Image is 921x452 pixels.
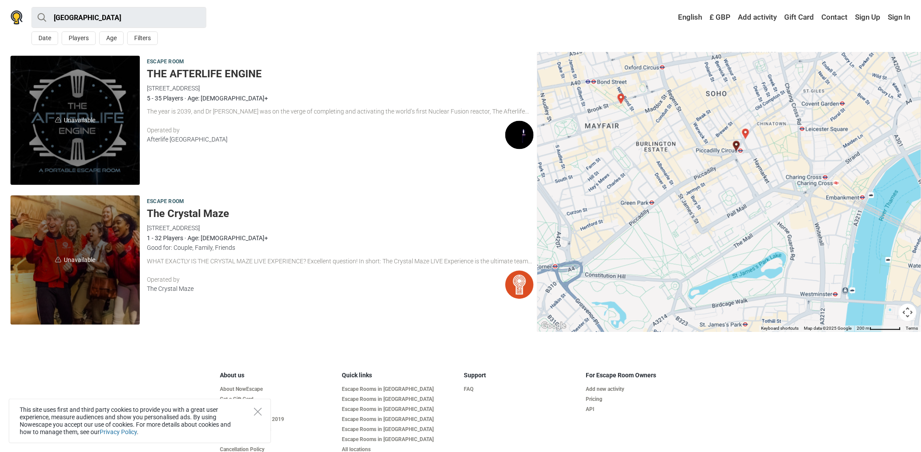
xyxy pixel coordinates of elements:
[10,196,140,325] a: unavailableUnavailable The Crystal Maze
[782,10,817,25] a: Gift Card
[147,224,534,233] div: [STREET_ADDRESS]
[220,437,335,443] a: Privacy Policy
[736,10,779,25] a: Add activity
[147,126,505,135] div: Operated by
[147,285,505,294] div: The Crystal Maze
[220,397,335,403] a: Get a Gift Card
[9,399,271,443] div: This site uses first and third party cookies to provide you with a great user experience, measure...
[539,321,568,332] img: Google
[147,234,534,243] div: 1 - 32 Players · Age: [DEMOGRAPHIC_DATA]+
[31,31,58,45] button: Date
[586,372,701,380] h5: For Escape Room Owners
[147,135,505,145] div: Afterlife [GEOGRAPHIC_DATA]
[100,428,137,435] a: Privacy Policy
[147,243,534,253] div: Good for: Couple, Family, Friends
[857,326,870,331] span: 200 m
[147,257,534,266] div: WHAT EXACTLY IS THE CRYSTAL MAZE LIVE EXPERIENCE? Excellent question! In short: The Crystal Maze ...
[464,372,579,380] h5: Support
[505,121,534,149] img: Afterlife London
[612,90,630,108] div: Handel and Hendrix Treasure Hunt
[586,407,701,413] a: API
[55,117,61,123] img: unavailable
[342,397,457,403] a: Escape Rooms in [GEOGRAPHIC_DATA]
[804,326,852,331] span: Map data ©2025 Google
[147,107,534,117] div: The year is 2039, and Dr [PERSON_NAME] was on the verge of completing and activating the world’s ...
[853,10,883,25] a: Sign Up
[147,197,184,207] span: Escape room
[342,427,457,433] a: Escape Rooms in [GEOGRAPHIC_DATA]
[586,386,701,393] a: Add new activity
[464,386,579,393] a: FAQ
[10,56,140,185] span: Unavailable
[127,31,158,45] button: Filters
[855,326,904,332] button: Map Scale: 200 m per 67 pixels
[10,196,140,325] span: Unavailable
[505,271,534,299] img: The Crystal Maze
[670,10,705,25] a: English
[10,56,140,185] a: unavailableUnavailable THE AFTERLIFE ENGINE
[220,407,335,413] a: Contact Us
[147,84,534,93] div: [STREET_ADDRESS]
[342,417,457,423] a: Escape Rooms in [GEOGRAPHIC_DATA]
[708,10,733,25] a: £ GBP
[342,437,457,443] a: Escape Rooms in [GEOGRAPHIC_DATA]
[342,386,457,393] a: Escape Rooms in [GEOGRAPHIC_DATA]
[586,397,701,403] a: Pricing
[899,304,917,321] button: Map camera controls
[672,14,678,21] img: English
[220,372,335,380] h5: About us
[906,326,918,331] a: Terms (opens in new tab)
[728,138,745,155] div: THE AFTERLIFE ENGINE
[220,386,335,393] a: About NowEscape
[147,94,534,104] div: 5 - 35 Players · Age: [DEMOGRAPHIC_DATA]+
[220,417,335,423] a: Escape Room Awards 2019
[254,408,262,416] button: Close
[147,276,505,285] div: Operated by
[342,407,457,413] a: Escape Rooms in [GEOGRAPHIC_DATA]
[737,125,754,143] div: The Crystal Maze
[539,321,568,332] a: Open this area in Google Maps (opens a new window)
[62,31,96,45] button: Players
[147,68,534,81] h5: THE AFTERLIFE ENGINE
[10,10,23,24] img: Nowescape logo
[220,427,335,433] a: Terms and Conditions
[820,10,850,25] a: Contact
[342,372,457,380] h5: Quick links
[147,208,534,221] h5: The Crystal Maze
[147,58,184,67] span: Escape room
[761,326,799,332] button: Keyboard shortcuts
[31,7,206,28] input: try “London”
[99,31,124,45] button: Age
[55,257,61,263] img: unavailable
[886,10,911,25] a: Sign In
